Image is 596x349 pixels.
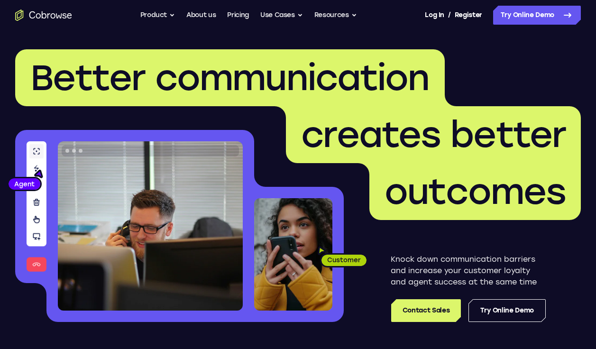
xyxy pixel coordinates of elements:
a: Register [455,6,482,25]
a: Try Online Demo [468,299,546,322]
a: Contact Sales [391,299,461,322]
button: Use Cases [260,6,303,25]
button: Resources [314,6,357,25]
span: Better communication [30,56,430,99]
span: outcomes [385,170,566,213]
button: Product [140,6,175,25]
a: About us [186,6,216,25]
img: A customer holding their phone [254,198,332,311]
span: creates better [301,113,566,156]
span: / [448,9,451,21]
a: Go to the home page [15,9,72,21]
a: Try Online Demo [493,6,581,25]
p: Knock down communication barriers and increase your customer loyalty and agent success at the sam... [391,254,546,288]
a: Log In [425,6,444,25]
a: Pricing [227,6,249,25]
img: A customer support agent talking on the phone [58,141,243,311]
